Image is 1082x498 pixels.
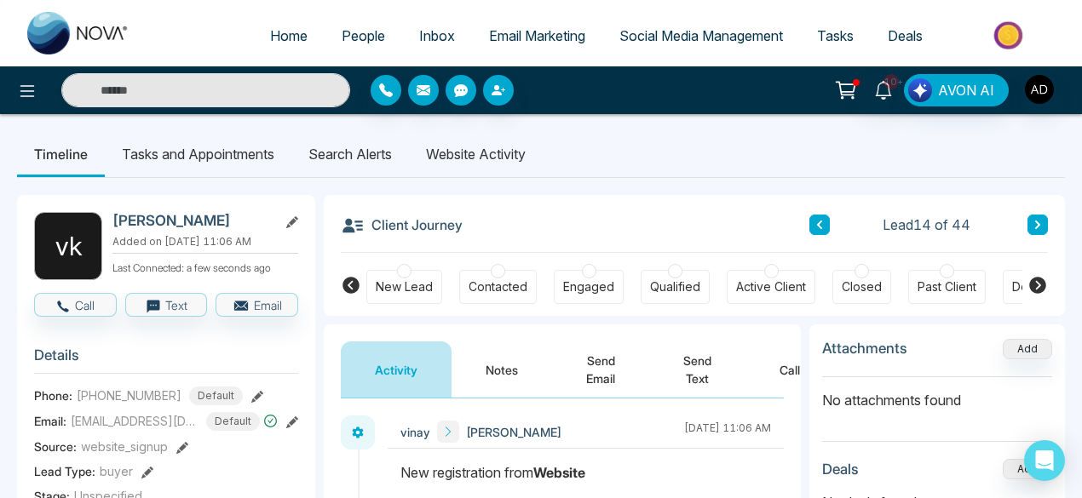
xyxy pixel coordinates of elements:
[270,27,308,44] span: Home
[552,341,649,398] button: Send Email
[948,16,1072,54] img: Market-place.gif
[1024,440,1065,481] div: Open Intercom Messenger
[112,234,298,249] p: Added on [DATE] 11:06 AM
[325,20,402,52] a: People
[341,212,463,238] h3: Client Journey
[650,278,700,295] div: Qualified
[77,386,181,404] span: [PHONE_NUMBER]
[563,278,614,295] div: Engaged
[822,377,1052,410] p: No attachments found
[938,80,994,100] span: AVON AI
[100,462,133,480] span: buyer
[883,74,899,89] span: 10+
[409,131,543,177] li: Website Activity
[34,386,72,404] span: Phone:
[112,257,298,276] p: Last Connected: a few seconds ago
[871,20,940,52] a: Deals
[1003,339,1052,359] button: Add
[81,438,168,455] span: website_signup
[105,131,291,177] li: Tasks and Appointments
[34,462,95,480] span: Lead Type:
[466,423,561,441] span: [PERSON_NAME]
[27,12,129,54] img: Nova CRM Logo
[489,27,585,44] span: Email Marketing
[745,341,834,398] button: Call
[71,412,199,430] span: [EMAIL_ADDRESS][DOMAIN_NAME]
[1003,341,1052,355] span: Add
[842,278,882,295] div: Closed
[822,461,859,478] h3: Deals
[883,215,970,235] span: Lead 14 of 44
[619,27,783,44] span: Social Media Management
[918,278,976,295] div: Past Client
[376,278,433,295] div: New Lead
[34,412,66,430] span: Email:
[904,74,1009,106] button: AVON AI
[863,74,904,104] a: 10+
[602,20,800,52] a: Social Media Management
[402,20,472,52] a: Inbox
[206,412,260,431] span: Default
[342,27,385,44] span: People
[736,278,806,295] div: Active Client
[189,386,243,405] span: Default
[400,423,430,441] span: vinay
[888,27,923,44] span: Deals
[125,293,208,317] button: Text
[822,340,907,357] h3: Attachments
[34,438,77,455] span: Source:
[291,131,409,177] li: Search Alerts
[17,131,105,177] li: Timeline
[216,293,298,317] button: Email
[452,341,552,398] button: Notes
[34,293,117,317] button: Call
[1025,75,1054,104] img: User Avatar
[684,421,771,443] div: [DATE] 11:06 AM
[341,341,452,398] button: Activity
[253,20,325,52] a: Home
[419,27,455,44] span: Inbox
[112,212,271,229] h2: [PERSON_NAME]
[817,27,854,44] span: Tasks
[649,341,745,398] button: Send Text
[472,20,602,52] a: Email Marketing
[1003,459,1052,479] button: Add
[800,20,871,52] a: Tasks
[34,346,298,373] h3: Details
[908,78,932,102] img: Lead Flow
[469,278,527,295] div: Contacted
[34,212,102,280] div: v k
